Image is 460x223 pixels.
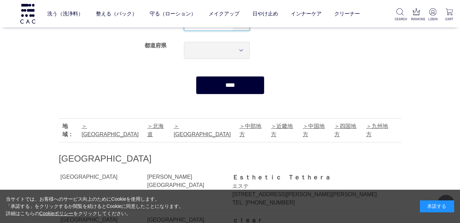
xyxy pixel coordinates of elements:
[427,8,438,22] a: LOGIN
[420,200,454,212] div: 承諾する
[19,4,36,23] img: logo
[239,123,261,137] a: 中部地方
[147,173,224,189] div: [PERSON_NAME][GEOGRAPHIC_DATA]
[444,16,455,22] p: CART
[303,123,325,137] a: 中国地方
[59,153,401,165] h2: [GEOGRAPHIC_DATA]
[62,122,78,139] div: 地域：
[395,8,405,22] a: SEARCH
[395,16,405,22] p: SEARCH
[232,182,386,190] div: エステ
[209,4,239,23] a: メイクアップ
[334,123,356,137] a: 四国地方
[147,123,164,137] a: 北海道
[145,43,166,48] label: 都道府県
[39,211,74,216] a: Cookieポリシー
[47,4,83,23] a: 洗う（洗浄料）
[6,196,184,217] div: 当サイトでは、お客様へのサービス向上のためにCookieを使用します。 「承諾する」をクリックするか閲覧を続けるとCookieに同意したことになります。 詳細はこちらの をクリックしてください。
[291,4,322,23] a: インナーケア
[366,123,388,137] a: 九州地方
[411,8,422,22] a: RANKING
[96,4,137,23] a: 整える（パック）
[82,123,139,137] a: [GEOGRAPHIC_DATA]
[444,8,455,22] a: CART
[61,173,146,181] div: [GEOGRAPHIC_DATA]
[271,123,293,137] a: 近畿地方
[232,173,386,182] div: Ｅｓｔｈｅｔｉｃ Ｔｅｔｈｅｒａ
[411,16,422,22] p: RANKING
[174,123,231,137] a: [GEOGRAPHIC_DATA]
[150,4,196,23] a: 守る（ローション）
[252,4,278,23] a: 日やけ止め
[334,4,360,23] a: クリーナー
[427,16,438,22] p: LOGIN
